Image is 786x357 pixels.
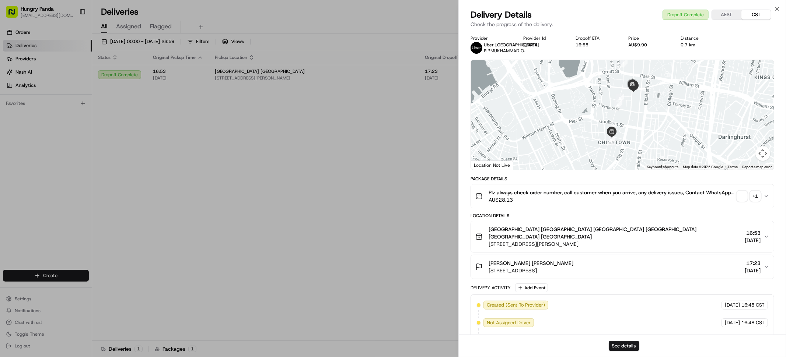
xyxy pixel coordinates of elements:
div: Price [628,35,669,41]
span: [GEOGRAPHIC_DATA] [GEOGRAPHIC_DATA] [GEOGRAPHIC_DATA] [GEOGRAPHIC_DATA] [GEOGRAPHIC_DATA] [GEOGRA... [489,226,742,240]
a: Report a map error [742,165,772,169]
a: Terms [727,165,738,169]
button: Plz always check order number, call customer when you arrive, any delivery issues, Contact WhatsA... [471,184,774,208]
button: Start new chat [125,73,134,81]
span: [PERSON_NAME] [23,134,60,140]
div: Provider Id [523,35,564,41]
span: • [24,114,27,120]
button: Keyboard shortcuts [647,165,678,170]
p: Welcome 👋 [7,29,134,41]
span: Not Assigned Driver [487,319,531,326]
img: 1727276513143-84d647e1-66c0-4f92-a045-3c9f9f5dfd92 [15,70,29,84]
img: Google [473,160,497,170]
span: [STREET_ADDRESS] [489,267,573,274]
span: Plz always check order number, call customer when you arrive, any delivery issues, Contact WhatsA... [489,189,734,196]
img: 1736555255976-a54dd68f-1ca7-489b-9aae-adbdc363a1c4 [7,70,21,84]
span: • [61,134,64,140]
div: 3 [607,137,615,145]
div: 5 [614,100,622,108]
div: Dropoff ETA [576,35,617,41]
span: Pylon [73,183,89,188]
span: 16:48 CST [741,319,765,326]
span: 8月7日 [65,134,80,140]
button: CST [741,10,771,20]
div: AU$9.90 [628,42,669,48]
button: Add Event [515,283,548,292]
span: [DATE] [745,267,761,274]
div: Start new chat [33,70,121,78]
span: PIRMUKHAMMAD O. [484,48,525,54]
div: 0.7 km [681,42,722,48]
div: 2 [616,94,624,102]
span: Created (Sent To Provider) [487,302,545,308]
div: 📗 [7,165,13,171]
span: [DATE] [725,302,740,308]
span: [DATE] [745,237,761,244]
div: Location Not Live [471,160,513,170]
div: Package Details [471,176,774,182]
span: [PERSON_NAME] [PERSON_NAME] [489,259,573,267]
span: API Documentation [70,165,118,172]
div: Past conversations [7,96,47,102]
button: See all [114,94,134,103]
a: 💻API Documentation [59,162,121,175]
button: AEST [712,10,741,20]
span: Delivery Details [471,9,532,21]
a: 📗Knowledge Base [4,162,59,175]
div: + 1 [750,191,761,201]
button: [GEOGRAPHIC_DATA] [GEOGRAPHIC_DATA] [GEOGRAPHIC_DATA] [GEOGRAPHIC_DATA] [GEOGRAPHIC_DATA] [GEOGRA... [471,221,774,252]
span: Knowledge Base [15,165,56,172]
div: 💻 [62,165,68,171]
span: 16:48 CST [741,302,765,308]
span: Uber [GEOGRAPHIC_DATA] [484,42,539,48]
a: Powered byPylon [52,182,89,188]
p: Check the progress of the delivery. [471,21,774,28]
span: 16:53 [745,229,761,237]
button: [PERSON_NAME] [PERSON_NAME][STREET_ADDRESS]17:23[DATE] [471,255,774,279]
div: 16:58 [576,42,617,48]
span: 8月15日 [28,114,46,120]
button: +1 [737,191,761,201]
img: Nash [7,7,22,22]
img: uber-new-logo.jpeg [471,42,482,54]
div: Distance [681,35,722,41]
div: 4 [609,122,617,130]
span: Map data ©2025 Google [683,165,723,169]
button: Map camera controls [755,146,770,161]
img: Asif Zaman Khan [7,127,19,139]
div: Delivery Activity [471,285,511,291]
span: 17:23 [745,259,761,267]
input: Clear [19,47,122,55]
div: We're available if you need us! [33,78,101,84]
span: [STREET_ADDRESS][PERSON_NAME] [489,240,742,248]
div: 1 [619,59,628,67]
img: 1736555255976-a54dd68f-1ca7-489b-9aae-adbdc363a1c4 [15,134,21,140]
span: AU$28.13 [489,196,734,204]
div: Provider [471,35,511,41]
button: See details [609,341,639,351]
a: Open this area in Google Maps (opens a new window) [473,160,497,170]
button: CB686 [523,42,538,48]
div: Location Details [471,213,774,219]
span: [DATE] [725,319,740,326]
